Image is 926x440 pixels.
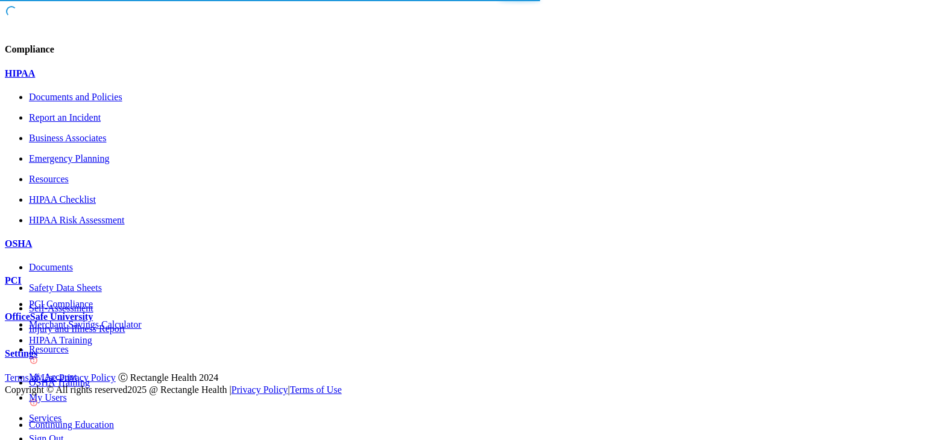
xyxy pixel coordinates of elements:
a: Resources [29,174,921,185]
a: Settings [5,348,921,359]
a: Privacy Policy [59,372,116,383]
a: Terms of Use [5,372,57,383]
img: danger-circle.6113f641.png [29,356,39,365]
a: HIPAA Training [29,335,921,368]
div: Copyright © All rights reserved 2025 @ Rectangle Health | | [5,384,921,395]
a: HIPAA Risk Assessment [29,215,921,226]
h4: Compliance [5,44,921,55]
a: Services [29,413,921,424]
a: HIPAA [5,68,921,79]
p: HIPAA Training [29,335,921,346]
a: HIPAA Checklist [29,194,921,205]
a: PCI Compliance [29,299,921,310]
a: Report an Incident [29,112,921,123]
a: Merchant Savings Calculator [29,319,921,330]
a: Terms of Use [290,384,342,395]
a: My Users [29,392,921,403]
a: OSHA [5,238,921,249]
a: Documents [29,262,921,273]
a: Safety Data Sheets [29,282,921,293]
span: Ⓒ Rectangle Health 2024 [118,372,219,383]
a: Privacy Policy [231,384,288,395]
a: PCI [5,275,921,286]
a: Documents and Policies [29,92,921,103]
a: Continuing Education [29,419,921,430]
a: OfficeSafe University [5,311,921,322]
img: PMB logo [5,5,169,29]
a: Emergency Planning [29,153,921,164]
a: Business Associates [29,133,921,144]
